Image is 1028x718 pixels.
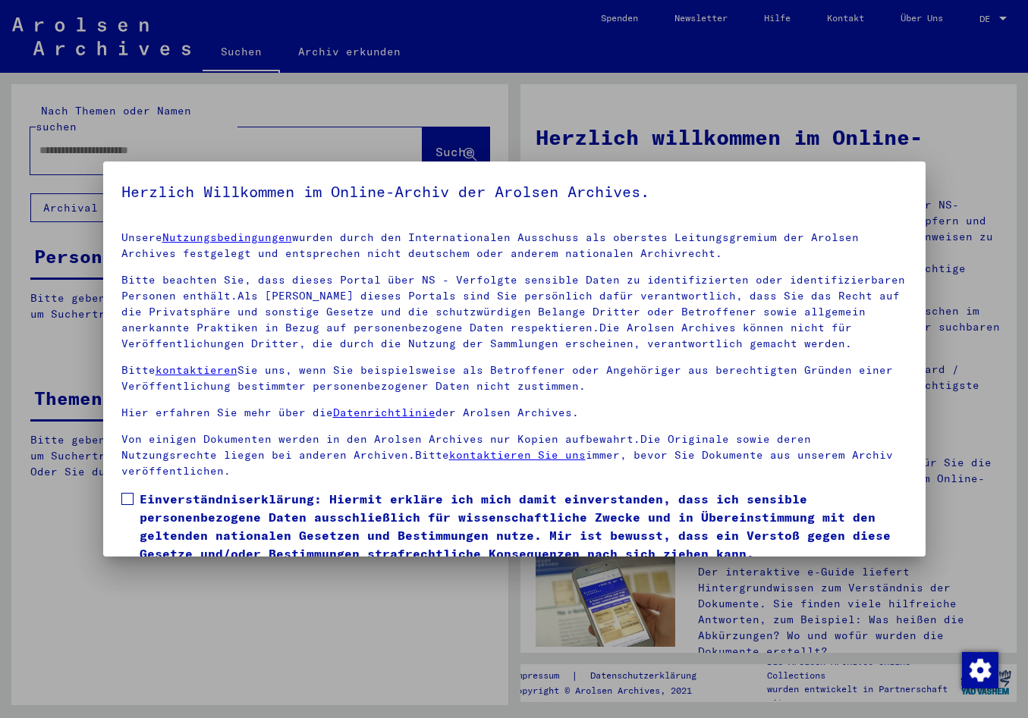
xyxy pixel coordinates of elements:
a: Nutzungsbedingungen [162,230,292,244]
span: Einverständniserklärung: Hiermit erkläre ich mich damit einverstanden, dass ich sensible personen... [140,490,907,563]
p: Unsere wurden durch den Internationalen Ausschuss als oberstes Leitungsgremium der Arolsen Archiv... [121,230,907,262]
p: Bitte Sie uns, wenn Sie beispielsweise als Betroffener oder Angehöriger aus berechtigten Gründen ... [121,362,907,394]
img: Zustimmung ändern [962,652,998,688]
p: Hier erfahren Sie mehr über die der Arolsen Archives. [121,405,907,421]
p: Bitte beachten Sie, dass dieses Portal über NS - Verfolgte sensible Daten zu identifizierten oder... [121,272,907,352]
a: Datenrichtlinie [333,406,435,419]
div: Zustimmung ändern [961,651,998,688]
h5: Herzlich Willkommen im Online-Archiv der Arolsen Archives. [121,180,907,204]
p: Von einigen Dokumenten werden in den Arolsen Archives nur Kopien aufbewahrt.Die Originale sowie d... [121,431,907,479]
a: kontaktieren Sie uns [449,448,586,462]
a: kontaktieren [156,363,237,377]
